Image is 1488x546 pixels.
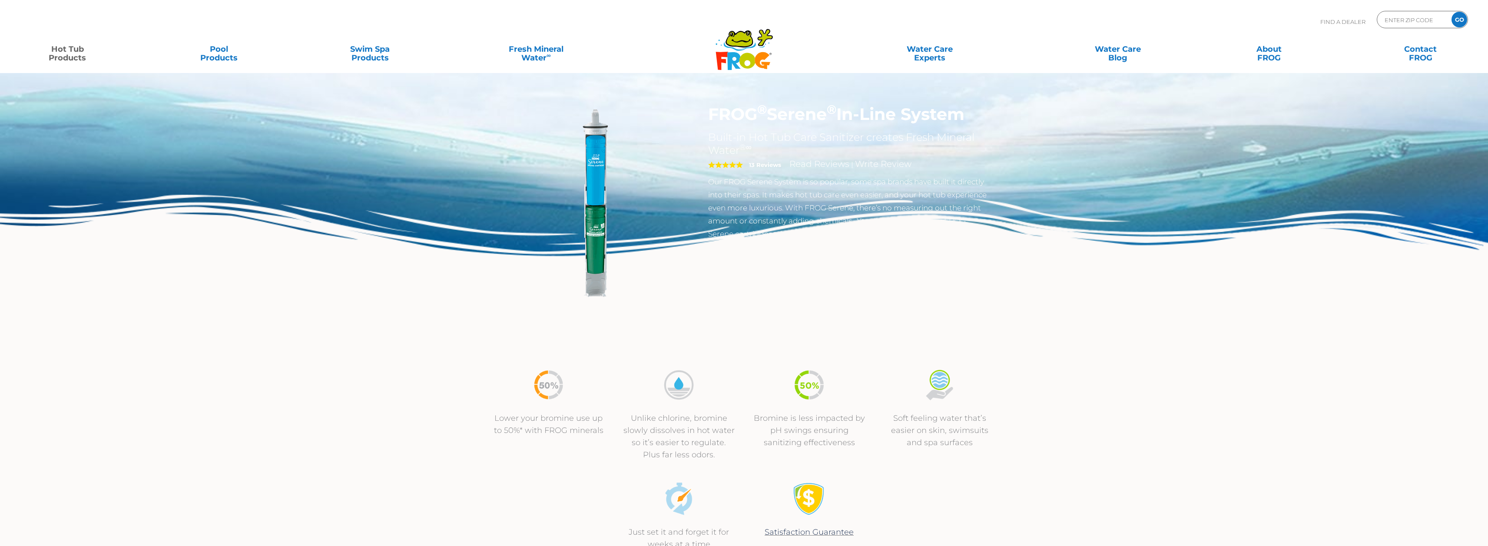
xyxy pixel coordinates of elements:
[160,40,278,58] a: PoolProducts
[757,102,767,117] sup: ®
[492,412,605,436] p: Lower your bromine use up to 50%* with FROG minerals
[663,369,695,401] img: icon-bromine-disolves
[1362,40,1479,58] a: ContactFROG
[623,412,736,461] p: Unlike chlorine, bromine slowly dissolves in hot water so it’s easier to regulate. Plus far less ...
[1059,40,1177,58] a: Water CareBlog
[311,40,429,58] a: Swim SpaProducts
[753,412,866,449] p: Bromine is less impacted by pH swings ensuring sanitizing effectiveness
[497,104,696,303] img: serene-inline.png
[855,159,911,169] a: Write Review
[793,483,825,515] img: Satisfaction Guarantee Icon
[711,17,778,70] img: Frog Products Logo
[793,369,825,401] img: icon-50percent-less-v2
[827,102,836,117] sup: ®
[532,369,565,401] img: icon-50percent-less
[765,527,854,537] a: Satisfaction Guarantee
[739,143,752,152] sup: ®∞
[1452,12,1467,27] input: GO
[708,161,743,168] span: 5
[851,160,853,169] span: |
[547,52,551,59] sup: ∞
[789,159,849,169] a: Read Reviews
[883,412,996,449] p: Soft feeling water that’s easier on skin, swimsuits and spa surfaces
[749,161,781,168] strong: 13 Reviews
[663,483,695,515] img: icon-set-and-forget
[708,131,992,157] h2: Built-in Hot Tub Care Sanitizer creates Fresh Mineral Water
[834,40,1025,58] a: Water CareExperts
[708,104,992,124] h1: FROG Serene In-Line System
[708,175,992,266] p: Our FROG Serene System is so popular, some spa brands have built it directly into their spas. It ...
[9,40,126,58] a: Hot TubProducts
[1320,11,1365,33] p: Find A Dealer
[463,40,610,58] a: Fresh MineralWater∞
[923,369,956,401] img: icon-soft-feeling
[1210,40,1328,58] a: AboutFROG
